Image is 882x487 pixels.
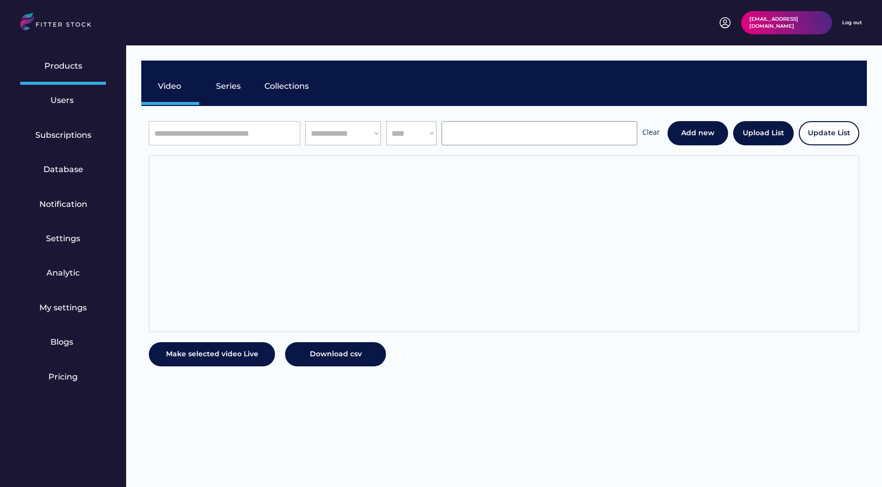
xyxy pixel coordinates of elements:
[48,371,78,383] div: Pricing
[842,19,862,26] div: Log out
[35,130,91,141] div: Subscriptions
[668,121,728,145] button: Add new
[733,121,794,145] button: Upload List
[46,233,80,244] div: Settings
[264,81,309,92] div: Collections
[719,17,731,29] img: profile-circle.svg
[799,121,859,145] button: Update List
[149,342,275,366] button: Make selected video Live
[50,95,76,106] div: Users
[749,16,824,30] div: [EMAIL_ADDRESS][DOMAIN_NAME]
[46,267,80,279] div: Analytic
[39,199,87,210] div: Notification
[43,164,83,175] div: Database
[216,81,241,92] div: Series
[44,61,82,72] div: Products
[642,127,660,140] div: Clear
[50,337,76,348] div: Blogs
[39,302,87,313] div: My settings
[285,342,386,366] button: Download csv
[20,13,100,33] img: LOGO.svg
[158,81,183,92] div: Video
